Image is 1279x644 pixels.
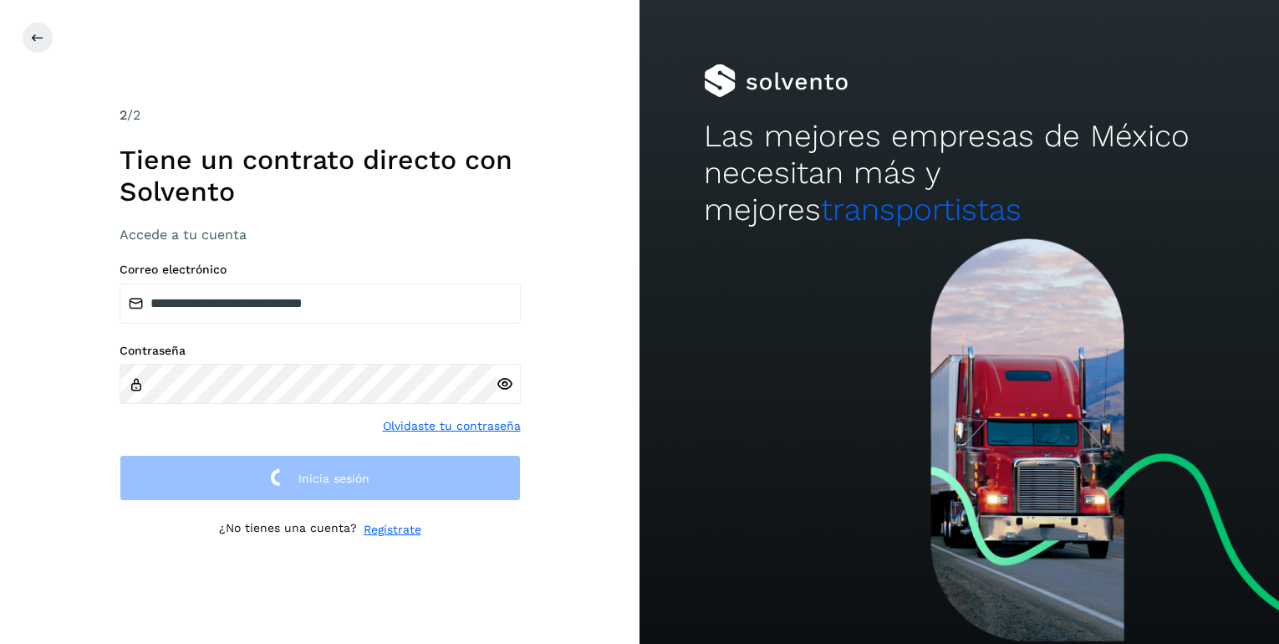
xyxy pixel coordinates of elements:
label: Contraseña [120,344,521,358]
label: Correo electrónico [120,263,521,277]
a: Regístrate [364,521,421,539]
a: Olvidaste tu contraseña [383,417,521,435]
h3: Accede a tu cuenta [120,227,521,243]
h1: Tiene un contrato directo con Solvento [120,144,521,208]
p: ¿No tienes una cuenta? [219,521,357,539]
div: /2 [120,105,521,125]
span: transportistas [821,192,1022,227]
span: Inicia sesión [298,473,369,484]
button: Inicia sesión [120,455,521,501]
span: 2 [120,107,127,123]
h2: Las mejores empresas de México necesitan más y mejores [704,118,1215,229]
